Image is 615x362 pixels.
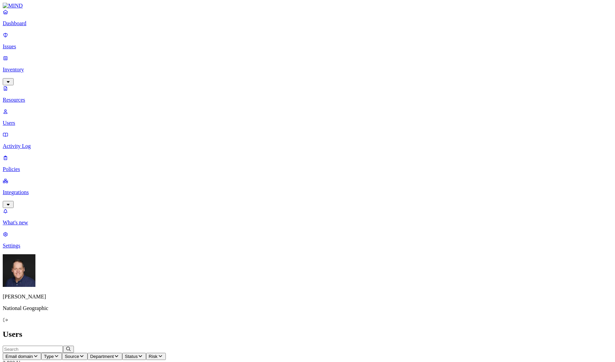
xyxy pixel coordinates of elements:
p: Activity Log [3,143,612,149]
span: Status [125,354,138,359]
p: Issues [3,44,612,50]
span: Department [90,354,114,359]
img: Mark DeCarlo [3,254,35,287]
p: Dashboard [3,20,612,27]
h2: Users [3,330,612,339]
span: Source [65,354,79,359]
p: What's new [3,220,612,226]
p: [PERSON_NAME] [3,294,612,300]
p: Settings [3,243,612,249]
p: Users [3,120,612,126]
p: Inventory [3,67,612,73]
input: Search [3,346,63,353]
p: National Geographic [3,305,612,311]
p: Integrations [3,189,612,195]
span: Risk [149,354,158,359]
span: Type [44,354,54,359]
img: MIND [3,3,23,9]
p: Resources [3,97,612,103]
p: Policies [3,166,612,172]
span: Email domain [5,354,33,359]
